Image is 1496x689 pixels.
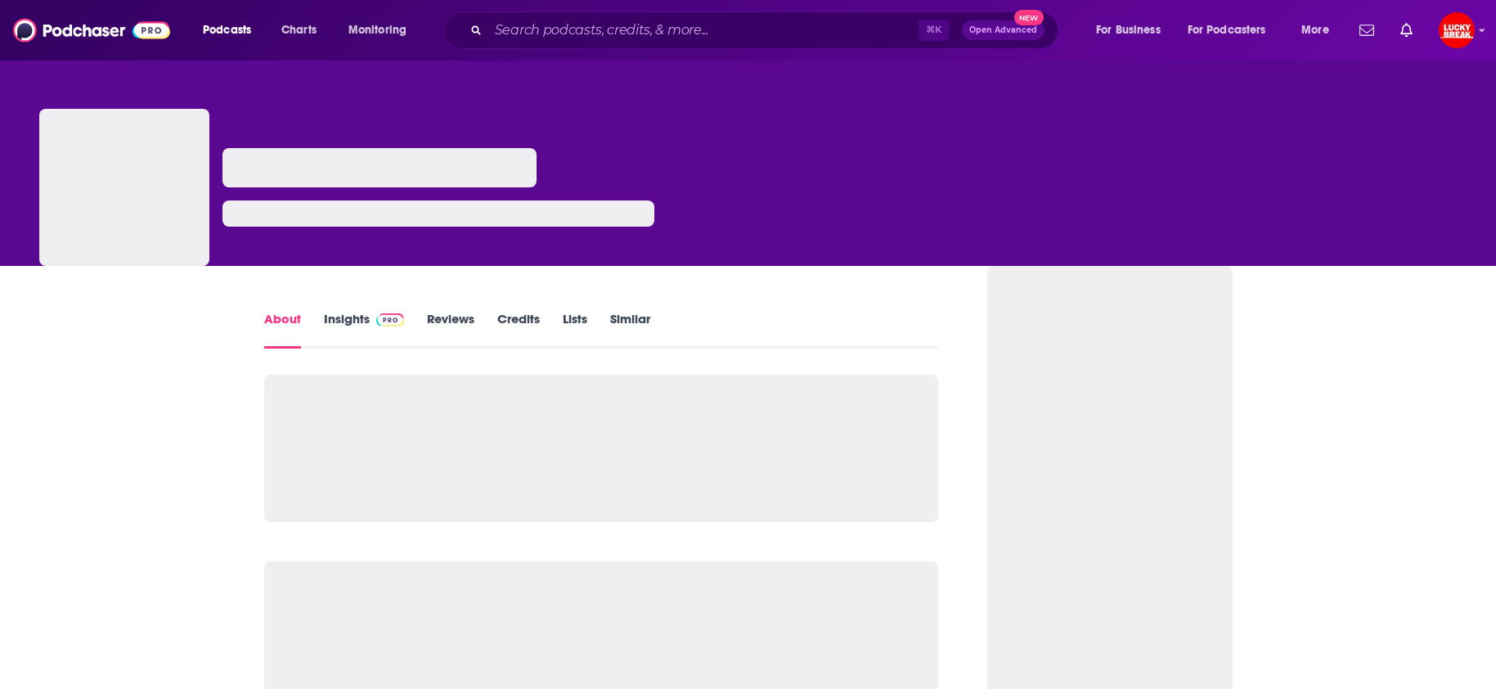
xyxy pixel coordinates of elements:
[1439,12,1475,48] img: User Profile
[1290,17,1350,43] button: open menu
[324,311,405,349] a: InsightsPodchaser Pro
[962,20,1045,40] button: Open AdvancedNew
[1096,19,1161,42] span: For Business
[1353,16,1381,44] a: Show notifications dropdown
[271,17,326,43] a: Charts
[497,311,540,349] a: Credits
[1085,17,1181,43] button: open menu
[919,20,949,41] span: ⌘ K
[1188,19,1266,42] span: For Podcasters
[1394,16,1419,44] a: Show notifications dropdown
[13,15,170,46] img: Podchaser - Follow, Share and Rate Podcasts
[348,19,407,42] span: Monitoring
[1439,12,1475,48] button: Show profile menu
[203,19,251,42] span: Podcasts
[427,311,474,349] a: Reviews
[337,17,428,43] button: open menu
[459,11,1074,49] div: Search podcasts, credits, & more...
[563,311,587,349] a: Lists
[610,311,650,349] a: Similar
[281,19,317,42] span: Charts
[1439,12,1475,48] span: Logged in as annagregory
[376,313,405,326] img: Podchaser Pro
[488,17,919,43] input: Search podcasts, credits, & more...
[969,26,1037,34] span: Open Advanced
[1177,17,1290,43] button: open menu
[1301,19,1329,42] span: More
[1014,10,1044,25] span: New
[264,311,301,349] a: About
[191,17,272,43] button: open menu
